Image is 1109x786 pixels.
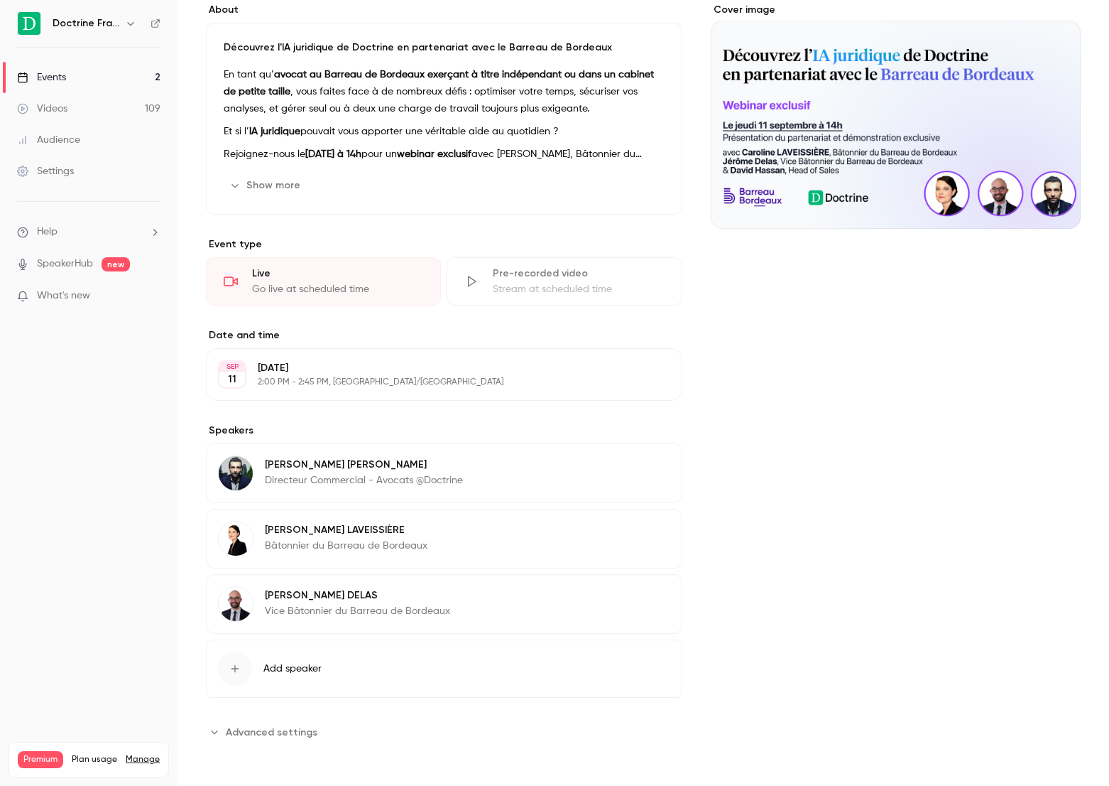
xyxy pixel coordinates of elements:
[397,149,471,159] strong: webinar exclusif
[53,16,119,31] h6: Doctrine France
[711,3,1081,17] label: Cover image
[17,102,67,116] div: Videos
[206,721,682,743] section: Advanced settings
[17,133,80,147] div: Audience
[265,458,463,472] p: [PERSON_NAME] [PERSON_NAME]
[102,257,130,271] span: new
[224,70,654,97] strong: avocat au Barreau de Bordeaux exerçant à titre indépendant ou dans un cabinet de petite taille
[219,362,245,372] div: SEP
[252,282,423,296] div: Go live at scheduled time
[224,41,665,55] p: Découvrez l'IA juridique de Doctrine en partenariat avec le Barreau de Bordeaux
[37,225,58,239] span: Help
[206,328,682,343] label: Date and time
[711,3,1081,229] section: Cover image
[206,574,682,634] div: Jérôme DELAS[PERSON_NAME] DELASVice Bâtonnier du Barreau de Bordeaux
[206,257,441,306] div: LiveGo live at scheduled time
[18,12,40,35] img: Doctrine France
[493,282,664,296] div: Stream at scheduled time
[219,456,253,490] img: David Hassan
[258,377,607,388] p: 2:00 PM - 2:45 PM, [GEOGRAPHIC_DATA]/[GEOGRAPHIC_DATA]
[206,640,682,698] button: Add speaker
[143,290,160,303] iframe: Noticeable Trigger
[265,523,427,537] p: [PERSON_NAME] LAVEISSIÈRE
[126,754,160,765] a: Manage
[37,257,93,271] a: SpeakerHub
[18,751,63,768] span: Premium
[206,509,682,569] div: Caroline LAVEISSIÈRE[PERSON_NAME] LAVEISSIÈREBâtonnier du Barreau de Bordeaux
[206,424,682,438] label: Speakers
[206,3,682,17] label: About
[265,473,463,488] p: Directeur Commercial - Avocats @Doctrine
[226,725,317,740] span: Advanced settings
[206,237,682,252] p: Event type
[224,174,309,197] button: Show more
[224,123,665,140] p: Et si l’ pouvait vous apporter une véritable aide au quotidien ?
[258,361,607,375] p: [DATE]
[206,721,326,743] button: Advanced settings
[219,522,253,556] img: Caroline LAVEISSIÈRE
[228,372,236,387] p: 11
[206,443,682,503] div: David Hassan[PERSON_NAME] [PERSON_NAME]Directeur Commercial - Avocats @Doctrine
[72,754,117,765] span: Plan usage
[17,164,74,178] div: Settings
[493,267,664,281] div: Pre-recorded video
[224,66,665,117] p: En tant qu’ , vous faites face à de nombreux défis : optimiser votre temps, sécuriser vos analyse...
[17,225,160,239] li: help-dropdown-opener
[447,257,682,306] div: Pre-recorded videoStream at scheduled time
[265,604,450,618] p: Vice Bâtonnier du Barreau de Bordeaux
[265,539,427,553] p: Bâtonnier du Barreau de Bordeaux
[219,587,253,621] img: Jérôme DELAS
[37,289,90,303] span: What's new
[249,126,300,136] strong: IA juridique
[17,70,66,85] div: Events
[263,662,322,676] span: Add speaker
[224,146,665,163] p: Rejoignez-nous le pour un avec [PERSON_NAME], Bâtonnier du Barreau de Bordeaux [PERSON_NAME], Vic...
[305,149,361,159] strong: [DATE] à 14h
[252,267,423,281] div: Live
[265,588,450,603] p: [PERSON_NAME] DELAS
